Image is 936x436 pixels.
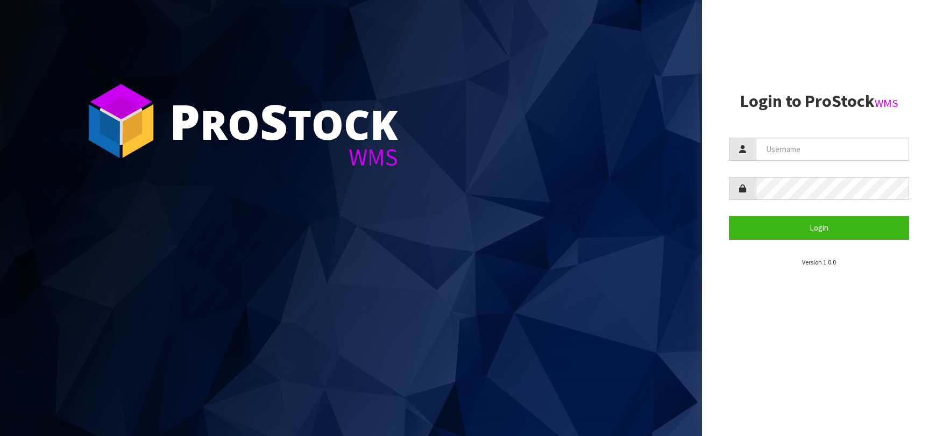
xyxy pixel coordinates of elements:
div: WMS [169,145,398,169]
img: ProStock Cube [81,81,161,161]
div: ro tock [169,97,398,145]
small: Version 1.0.0 [802,258,836,266]
small: WMS [875,96,898,110]
input: Username [756,138,909,161]
button: Login [729,216,909,239]
h2: Login to ProStock [729,92,909,111]
span: P [169,88,200,154]
span: S [260,88,288,154]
